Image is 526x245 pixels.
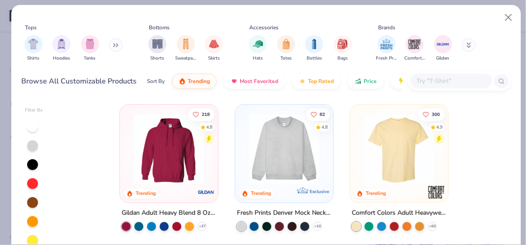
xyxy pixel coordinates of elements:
img: Gildan Image [436,37,450,51]
div: Gildan Adult Heavy Blend 8 Oz. 50/50 Hooded Sweatshirt [122,207,216,218]
span: Skirts [208,55,220,62]
img: flash.gif [398,78,405,85]
div: filter for Gildan [434,35,452,62]
button: filter button [249,35,267,62]
div: Fresh Prints Denver Mock Neck Heavyweight Sweatshirt [237,207,332,218]
div: Brands [378,23,395,32]
button: Like [306,108,330,120]
img: 029b8af0-80e6-406f-9fdc-fdf898547912 [359,114,439,185]
button: filter button [205,35,223,62]
button: filter button [404,35,425,62]
img: trending.gif [179,78,186,85]
span: Comfort Colors [404,55,425,62]
button: Most Favorited [224,74,285,89]
button: Price [348,74,384,89]
span: Top Rated [308,78,334,85]
span: Fresh Prints [376,55,397,62]
div: Sort By [147,77,165,85]
div: Filter By [25,107,43,114]
button: Trending [172,74,217,89]
span: Exclusive [309,188,329,194]
span: + 37 [199,223,206,229]
img: Shorts Image [152,39,163,49]
button: filter button [434,35,452,62]
div: filter for Skirts [205,35,223,62]
span: Sweatpants [175,55,196,62]
div: filter for Sweatpants [175,35,196,62]
span: Bottles [307,55,322,62]
div: filter for Comfort Colors [404,35,425,62]
span: + 60 [429,223,436,229]
button: filter button [334,35,352,62]
div: Bottoms [149,23,170,32]
button: filter button [52,35,71,62]
button: Like [188,108,214,120]
div: filter for Hats [249,35,267,62]
div: Accessories [250,23,279,32]
img: Sweatpants Image [181,39,191,49]
img: f5d85501-0dbb-4ee4-b115-c08fa3845d83 [244,114,324,185]
div: Browse All Customizable Products [22,76,137,87]
button: filter button [24,35,43,62]
span: 300 [432,112,440,116]
span: Shorts [151,55,165,62]
button: filter button [277,35,295,62]
div: Comfort Colors Adult Heavyweight T-Shirt [352,207,446,218]
div: filter for Tanks [81,35,99,62]
img: Comfort Colors Image [408,37,422,51]
button: Like [418,108,445,120]
div: 4.9 [436,124,443,130]
div: Tops [25,23,37,32]
div: filter for Shirts [24,35,43,62]
div: filter for Hoodies [52,35,71,62]
img: Skirts Image [209,39,219,49]
img: Shirts Image [28,39,38,49]
img: 01756b78-01f6-4cc6-8d8a-3c30c1a0c8ac [129,114,209,185]
img: Fresh Prints Image [380,37,393,51]
img: a90f7c54-8796-4cb2-9d6e-4e9644cfe0fe [324,114,403,185]
div: filter for Fresh Prints [376,35,397,62]
button: filter button [376,35,397,62]
span: Most Favorited [240,78,278,85]
img: Totes Image [281,39,291,49]
button: filter button [305,35,323,62]
span: Hoodies [53,55,70,62]
img: Comfort Colors logo [427,183,445,201]
img: most_fav.gif [231,78,238,85]
button: filter button [175,35,196,62]
div: 4.8 [206,124,213,130]
span: 82 [320,112,325,116]
span: Tanks [84,55,96,62]
div: filter for Bags [334,35,352,62]
button: filter button [81,35,99,62]
span: Totes [280,55,292,62]
img: Hats Image [253,39,263,49]
span: Hats [253,55,263,62]
div: filter for Bottles [305,35,323,62]
button: filter button [148,35,166,62]
div: 4.8 [322,124,328,130]
img: Bags Image [337,39,347,49]
div: filter for Shorts [148,35,166,62]
span: 218 [202,112,210,116]
span: Bags [337,55,348,62]
img: Tanks Image [85,39,95,49]
span: Shirts [27,55,39,62]
div: filter for Totes [277,35,295,62]
button: Close [500,9,517,26]
span: Trending [188,78,210,85]
img: Hoodies Image [57,39,66,49]
span: Gildan [436,55,450,62]
span: Price [364,78,377,85]
button: Top Rated [292,74,341,89]
img: Bottles Image [309,39,319,49]
img: Gildan logo [197,183,215,201]
img: TopRated.gif [299,78,306,85]
input: Try "T-Shirt" [416,76,486,86]
span: + 10 [314,223,321,229]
